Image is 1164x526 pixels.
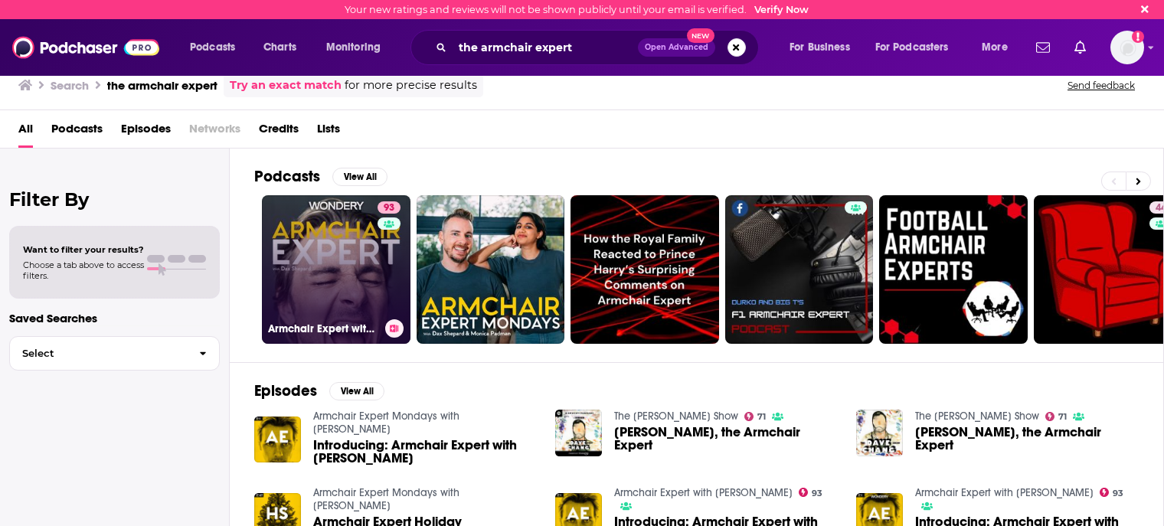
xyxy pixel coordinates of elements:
[345,77,477,94] span: for more precise results
[12,33,159,62] img: Podchaser - Follow, Share and Rate Podcasts
[1110,31,1144,64] img: User Profile
[754,4,809,15] a: Verify Now
[1110,31,1144,64] span: Logged in as cboulard
[329,382,384,400] button: View All
[744,412,767,421] a: 71
[915,426,1139,452] span: [PERSON_NAME], the Armchair Expert
[332,168,387,186] button: View All
[982,37,1008,58] span: More
[638,38,715,57] button: Open AdvancedNew
[51,116,103,148] a: Podcasts
[23,260,144,281] span: Choose a tab above to access filters.
[254,167,320,186] h2: Podcasts
[313,410,459,436] a: Armchair Expert Mondays with Dax Shepard
[259,116,299,148] a: Credits
[1113,490,1123,497] span: 93
[384,201,394,216] span: 93
[313,486,459,512] a: Armchair Expert Mondays with Dax Shepard
[614,410,738,423] a: The Dave Chang Show
[190,37,235,58] span: Podcasts
[757,413,766,420] span: 71
[121,116,171,148] a: Episodes
[812,490,822,497] span: 93
[971,35,1027,60] button: open menu
[875,37,949,58] span: For Podcasters
[614,486,793,499] a: Armchair Expert with Dax Shepard
[1063,79,1139,92] button: Send feedback
[313,439,537,465] a: Introducing: Armchair Expert with Dax Shepard
[378,201,401,214] a: 93
[687,28,714,43] span: New
[18,116,33,148] a: All
[10,348,187,358] span: Select
[9,336,220,371] button: Select
[51,78,89,93] h3: Search
[189,116,240,148] span: Networks
[345,4,809,15] div: Your new ratings and reviews will not be shown publicly until your email is verified.
[179,35,255,60] button: open menu
[9,188,220,211] h2: Filter By
[262,195,410,344] a: 93Armchair Expert with [PERSON_NAME]
[865,35,971,60] button: open menu
[254,381,384,400] a: EpisodesView All
[23,244,144,255] span: Want to filter your results?
[1100,488,1124,497] a: 93
[1030,34,1056,60] a: Show notifications dropdown
[1058,413,1067,420] span: 71
[425,30,773,65] div: Search podcasts, credits, & more...
[856,410,903,456] img: Dax Shepard, the Armchair Expert
[790,37,850,58] span: For Business
[253,35,306,60] a: Charts
[453,35,638,60] input: Search podcasts, credits, & more...
[614,426,838,452] span: [PERSON_NAME], the Armchair Expert
[555,410,602,456] img: Dax Shepard, the Armchair Expert
[9,311,220,325] p: Saved Searches
[326,37,381,58] span: Monitoring
[915,426,1139,452] a: Dax Shepard, the Armchair Expert
[254,417,301,463] img: Introducing: Armchair Expert with Dax Shepard
[1045,412,1068,421] a: 71
[313,439,537,465] span: Introducing: Armchair Expert with [PERSON_NAME]
[645,44,708,51] span: Open Advanced
[230,77,342,94] a: Try an exact match
[317,116,340,148] a: Lists
[1068,34,1092,60] a: Show notifications dropdown
[915,486,1094,499] a: Armchair Expert with Dax Shepard
[614,426,838,452] a: Dax Shepard, the Armchair Expert
[268,322,379,335] h3: Armchair Expert with [PERSON_NAME]
[316,35,401,60] button: open menu
[107,78,217,93] h3: the armchair expert
[1110,31,1144,64] button: Show profile menu
[1132,31,1144,43] svg: Email not verified
[799,488,823,497] a: 93
[254,381,317,400] h2: Episodes
[779,35,869,60] button: open menu
[263,37,296,58] span: Charts
[915,410,1039,423] a: The Dave Chang Show
[254,167,387,186] a: PodcastsView All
